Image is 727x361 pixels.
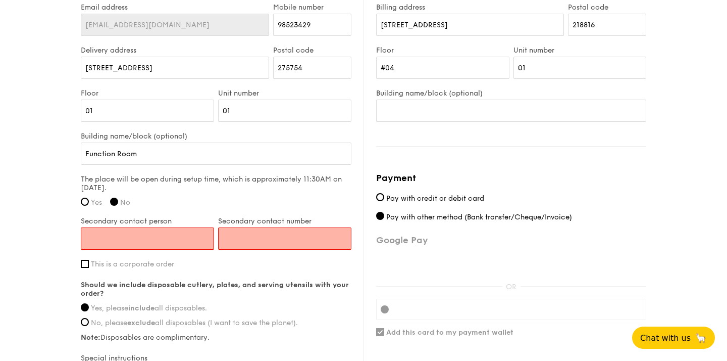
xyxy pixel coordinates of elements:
[91,319,298,327] span: No, please all disposables (I want to save the planet).
[81,260,89,268] input: This is a corporate order
[632,327,715,349] button: Chat with us🦙
[81,198,89,206] input: Yes
[376,89,646,98] label: Building name/block (optional)
[128,304,154,312] strong: include
[81,217,214,225] label: Secondary contact person
[120,198,130,207] span: No
[376,46,509,55] label: Floor
[376,171,646,185] h4: Payment
[376,193,384,201] input: Pay with credit or debit card
[81,333,100,342] strong: Note:
[91,304,207,312] span: Yes, please all disposables.
[81,303,89,311] input: Yes, pleaseincludeall disposables.
[218,217,351,225] label: Secondary contact number
[81,175,351,192] label: The place will be open during setup time, which is approximately 11:30AM on [DATE].
[695,332,707,344] span: 🦙
[376,3,564,12] label: Billing address
[273,3,351,12] label: Mobile number
[91,260,174,268] span: This is a corporate order
[127,319,155,327] strong: exclude
[376,212,384,220] input: Pay with other method (Bank transfer/Cheque/Invoice)
[273,46,351,55] label: Postal code
[513,46,647,55] label: Unit number
[81,46,269,55] label: Delivery address
[81,3,269,12] label: Email address
[81,318,89,326] input: No, pleaseexcludeall disposables (I want to save the planet).
[81,333,351,342] label: Disposables are complimentary.
[640,333,691,343] span: Chat with us
[386,213,572,221] span: Pay with other method (Bank transfer/Cheque/Invoice)
[81,132,351,141] label: Building name/block (optional)
[91,198,102,207] span: Yes
[218,89,351,98] label: Unit number
[110,198,118,206] input: No
[386,194,484,203] span: Pay with credit or debit card
[81,281,349,298] strong: Should we include disposable cutlery, plates, and serving utensils with your order?
[568,3,646,12] label: Postal code
[81,89,214,98] label: Floor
